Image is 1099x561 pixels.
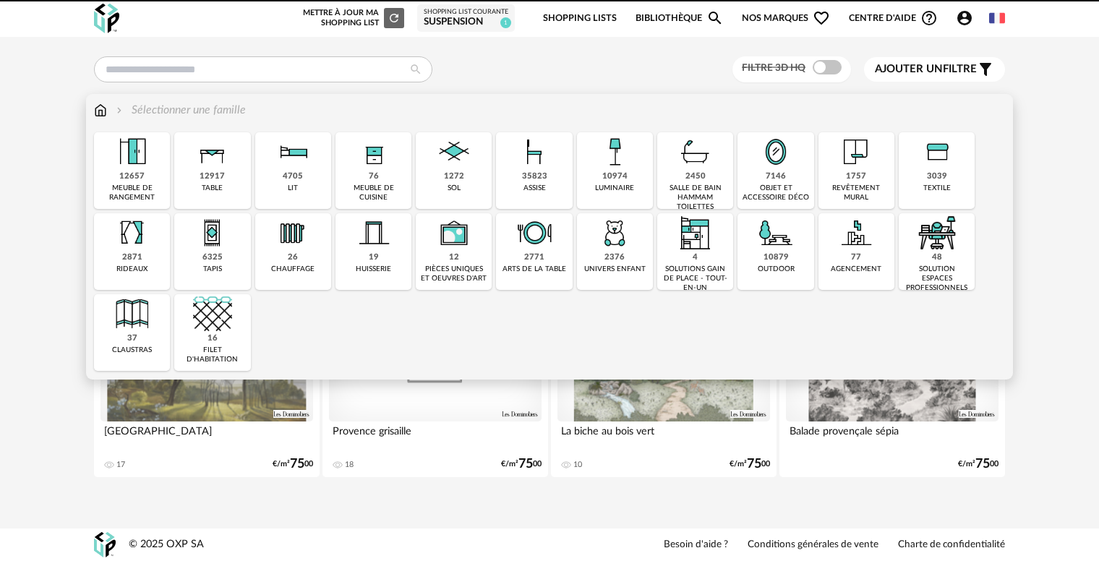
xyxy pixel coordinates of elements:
img: Papier%20peint.png [837,132,876,171]
div: 10 [573,460,582,470]
div: 2871 [122,252,142,263]
div: 10974 [602,171,628,182]
div: huisserie [356,265,391,274]
div: Sélectionner une famille [114,102,246,119]
span: Refresh icon [388,14,401,22]
div: solution espaces professionnels [903,265,970,293]
span: Filter icon [977,61,994,78]
div: 35823 [522,171,547,182]
div: © 2025 OXP SA [129,538,204,552]
div: claustras [112,346,152,355]
div: 12917 [200,171,225,182]
div: univers enfant [584,265,646,274]
div: €/m² 00 [273,459,313,469]
div: Suspension [424,16,508,29]
div: filet d'habitation [179,346,246,364]
div: 18 [345,460,354,470]
img: Textile.png [918,132,957,171]
div: tapis [203,265,222,274]
img: espace-de-travail.png [918,213,957,252]
span: Nos marques [742,1,830,35]
div: assise [523,184,546,193]
a: Conditions générales de vente [748,539,878,552]
div: La biche au bois vert [557,421,770,450]
img: fr [989,10,1005,26]
img: Meuble%20de%20rangement.png [113,132,152,171]
div: 6325 [202,252,223,263]
img: Tapis.png [193,213,232,252]
div: textile [923,184,951,193]
img: ArtTable.png [515,213,554,252]
span: Account Circle icon [956,9,980,27]
span: Centre d'aideHelp Circle Outline icon [849,9,938,27]
img: Miroir.png [756,132,795,171]
div: objet et accessoire déco [742,184,809,202]
span: Filtre 3D HQ [742,63,805,73]
div: Balade provençale sépia [786,421,998,450]
div: Mettre à jour ma Shopping List [300,8,404,28]
div: 48 [932,252,942,263]
div: meuble de rangement [98,184,166,202]
span: 75 [290,459,304,469]
div: 12 [449,252,459,263]
div: luminaire [595,184,634,193]
img: UniqueOeuvre.png [435,213,474,252]
div: table [202,184,223,193]
div: 17 [116,460,125,470]
img: svg+xml;base64,PHN2ZyB3aWR0aD0iMTYiIGhlaWdodD0iMTciIHZpZXdCb3g9IjAgMCAxNiAxNyIgZmlsbD0ibm9uZSIgeG... [94,102,107,119]
div: arts de la table [503,265,566,274]
div: €/m² 00 [501,459,542,469]
div: 4705 [283,171,303,182]
img: OXP [94,4,119,33]
div: 76 [369,171,379,182]
span: 75 [975,459,990,469]
img: UniversEnfant.png [595,213,634,252]
span: Help Circle Outline icon [920,9,938,27]
img: Outdoor.png [756,213,795,252]
span: 1 [500,17,511,28]
a: 3D HQ Provence grisaille 18 €/m²7500 [322,296,548,477]
div: 2376 [604,252,625,263]
img: filet.png [193,294,232,333]
img: Assise.png [515,132,554,171]
img: Radiateur.png [273,213,312,252]
div: 16 [208,333,218,344]
div: salle de bain hammam toilettes [662,184,729,212]
div: chauffage [271,265,315,274]
span: Magnify icon [706,9,724,27]
div: 3039 [927,171,947,182]
a: Shopping List courante Suspension 1 [424,8,508,29]
div: revêtement mural [823,184,890,202]
div: outdoor [758,265,795,274]
img: Sol.png [435,132,474,171]
button: Ajouter unfiltre Filter icon [864,57,1005,82]
div: 1272 [444,171,464,182]
div: lit [288,184,298,193]
img: Rideaux.png [113,213,152,252]
img: Salle%20de%20bain.png [676,132,715,171]
a: BibliothèqueMagnify icon [636,1,724,35]
img: Agencement.png [837,213,876,252]
div: meuble de cuisine [340,184,407,202]
div: Shopping List courante [424,8,508,17]
span: filtre [875,62,977,77]
a: 3D HQ Balade provençale sépia €/m²7500 [779,296,1005,477]
img: Literie.png [273,132,312,171]
div: 10879 [764,252,789,263]
div: solutions gain de place - tout-en-un [662,265,729,293]
img: Luminaire.png [595,132,634,171]
div: pièces uniques et oeuvres d'art [420,265,487,283]
div: sol [448,184,461,193]
div: 1757 [846,171,866,182]
div: 7146 [766,171,786,182]
img: Table.png [193,132,232,171]
img: ToutEnUn.png [676,213,715,252]
img: Huiserie.png [354,213,393,252]
img: Cloison.png [113,294,152,333]
span: 75 [747,459,761,469]
img: OXP [94,532,116,557]
a: Shopping Lists [543,1,617,35]
a: 3D HQ [GEOGRAPHIC_DATA] 17 €/m²7500 [94,296,320,477]
div: 77 [851,252,861,263]
span: Account Circle icon [956,9,973,27]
